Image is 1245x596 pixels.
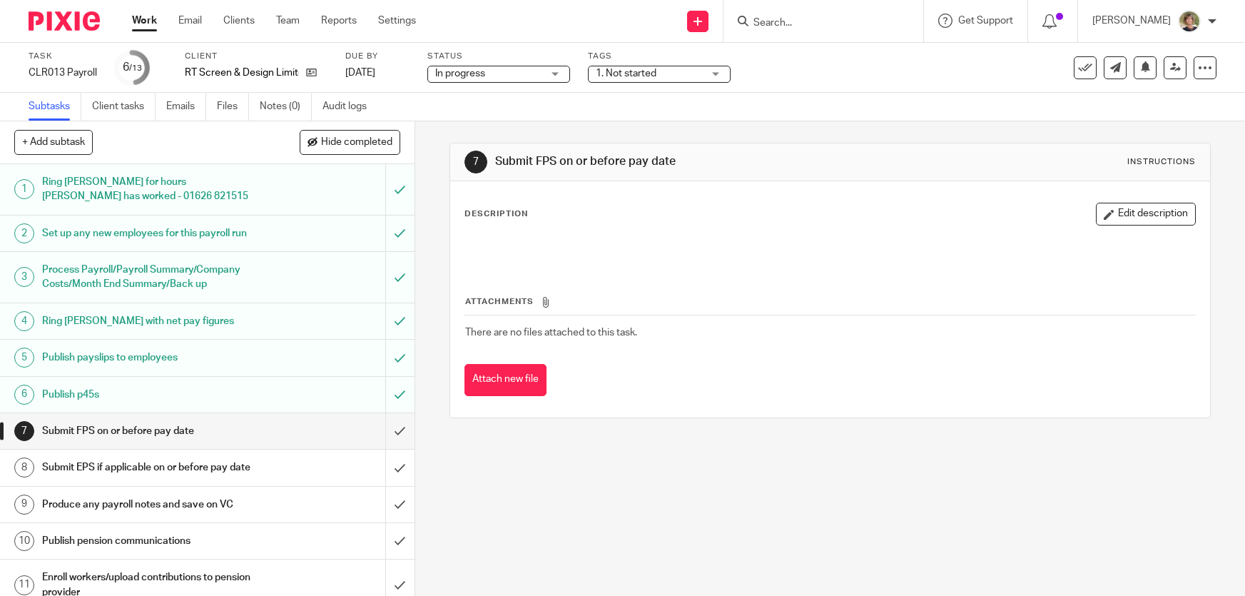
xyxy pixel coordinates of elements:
[385,252,415,303] div: Mark as to do
[385,523,415,559] div: Mark as done
[185,66,299,80] p: RT Screen & Design Limited
[42,259,261,296] h1: Process Payroll/Payroll Summary/Company Costs/Month End Summary/Back up
[166,93,206,121] a: Emails
[1096,203,1196,226] button: Edit description
[385,164,415,215] div: Mark as to do
[435,69,485,79] span: In progress
[385,487,415,522] div: Mark as done
[14,421,34,441] div: 7
[495,154,860,169] h1: Submit FPS on or before pay date
[29,93,81,121] a: Subtasks
[465,298,534,305] span: Attachments
[123,59,142,76] div: 6
[217,93,249,121] a: Files
[14,311,34,331] div: 4
[345,68,375,78] span: [DATE]
[42,420,261,442] h1: Submit FPS on or before pay date
[260,93,312,121] a: Notes (0)
[588,51,731,62] label: Tags
[322,93,377,121] a: Audit logs
[465,328,637,338] span: There are no files attached to this task.
[300,130,400,154] button: Hide completed
[14,348,34,368] div: 5
[276,14,300,28] a: Team
[92,93,156,121] a: Client tasks
[14,130,93,154] button: + Add subtask
[42,347,261,368] h1: Publish payslips to employees
[14,531,34,551] div: 10
[42,171,261,208] h1: Ring [PERSON_NAME] for hours [PERSON_NAME] has worked - 01626 821515
[14,223,34,243] div: 2
[223,14,255,28] a: Clients
[1178,10,1201,33] img: High%20Res%20Andrew%20Price%20Accountants_Poppy%20Jakes%20photography-1142.jpg
[385,377,415,413] div: Mark as to do
[464,151,487,173] div: 7
[321,14,357,28] a: Reports
[378,14,416,28] a: Settings
[42,310,261,332] h1: Ring [PERSON_NAME] with net pay figures
[29,51,97,62] label: Task
[178,14,202,28] a: Email
[42,223,261,244] h1: Set up any new employees for this payroll run
[14,458,34,478] div: 8
[42,494,261,515] h1: Produce any payroll notes and save on VC
[385,303,415,339] div: Mark as to do
[185,66,299,80] span: RT Screen &amp; Design Limited
[14,575,34,595] div: 11
[385,413,415,449] div: Mark as done
[464,208,528,220] p: Description
[464,364,547,396] button: Attach new file
[1164,56,1186,79] a: Reassign task
[345,51,410,62] label: Due by
[385,340,415,375] div: Mark as to do
[1104,56,1127,79] a: Send new email to RT Screen &amp; Design Limited
[14,267,34,287] div: 3
[29,66,97,80] div: CLR013 Payroll
[14,179,34,199] div: 1
[14,385,34,405] div: 6
[42,384,261,405] h1: Publish p45s
[1092,14,1171,28] p: [PERSON_NAME]
[385,450,415,485] div: Mark as done
[132,14,157,28] a: Work
[958,16,1013,26] span: Get Support
[42,457,261,478] h1: Submit EPS if applicable on or before pay date
[385,216,415,251] div: Mark as to do
[1134,56,1157,79] button: Snooze task
[14,495,34,515] div: 9
[29,11,100,31] img: Pixie
[42,530,261,552] h1: Publish pension communications
[427,51,570,62] label: Status
[306,67,317,78] i: Open client page
[1127,156,1196,168] div: Instructions
[185,51,327,62] label: Client
[752,17,880,30] input: Search
[129,64,142,72] small: /13
[596,69,656,79] span: 1. Not started
[321,137,392,148] span: Hide completed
